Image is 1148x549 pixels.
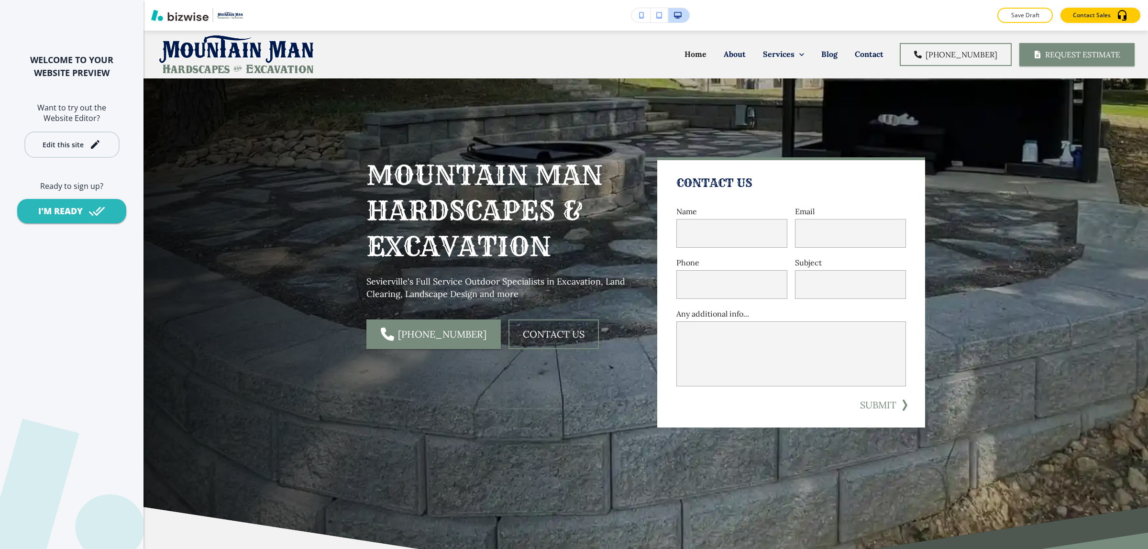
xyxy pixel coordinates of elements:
div: Edit this site [43,141,84,148]
p: Contact [855,49,883,60]
p: About [724,49,746,60]
p: Blog [821,49,838,60]
p: Home [684,49,706,60]
div: I'M READY [38,205,83,217]
p: Mountain Man Hardscapes & Excavation [366,157,634,264]
a: [PHONE_NUMBER] [366,319,501,349]
h2: WELCOME TO YOUR WEBSITE PREVIEW [15,54,128,79]
p: Email [795,206,906,217]
p: Subject [795,257,906,268]
img: Bizwise Logo [151,10,209,21]
button: Request Estimate [1019,43,1135,66]
a: [PHONE_NUMBER] [900,43,1012,66]
p: Any additional info... [676,308,906,319]
img: Your Logo [217,12,243,19]
button: I'M READY [17,199,126,223]
button: Save Draft [997,8,1053,23]
h6: Want to try out the Website Editor? [15,102,128,124]
button: Edit this site [24,132,120,158]
button: SUBMIT [860,398,896,412]
p: Name [676,206,787,217]
p: Sevierville's Full Service Outdoor Specialists in Excavation, Land Clearing, Landscape Design and... [366,275,634,300]
h6: Ready to sign up? [15,181,128,191]
p: Contact Sales [1073,11,1111,20]
button: contact us [508,319,599,349]
p: Save Draft [1010,11,1040,20]
p: Phone [676,257,787,268]
button: Contact Sales [1060,8,1140,23]
p: Services [763,49,795,60]
img: Mountain Man Hardscapes & Excavation [158,34,315,74]
span: Contact Us [676,176,752,190]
